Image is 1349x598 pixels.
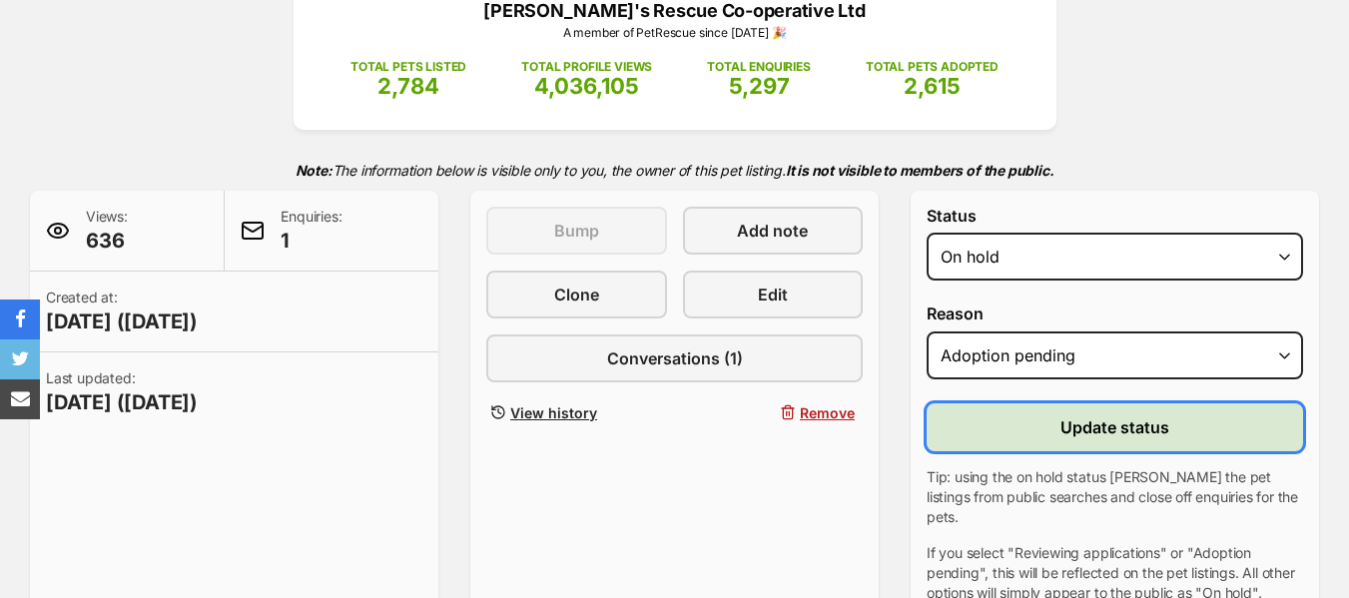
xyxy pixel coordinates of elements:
span: View history [510,402,597,423]
a: Add note [683,207,864,255]
strong: It is not visible to members of the public. [786,162,1054,179]
p: TOTAL PROFILE VIEWS [521,58,652,76]
span: Clone [554,283,599,306]
p: TOTAL PETS ADOPTED [866,58,999,76]
label: Status [927,207,1303,225]
span: 4,036,105 [534,73,639,99]
a: Conversations (1) [486,334,863,382]
span: Remove [800,402,855,423]
p: Last updated: [46,368,198,416]
button: Bump [486,207,667,255]
p: TOTAL ENQUIRIES [707,58,810,76]
a: Edit [683,271,864,318]
p: Created at: [46,288,198,335]
strong: Note: [296,162,333,179]
a: View history [486,398,667,427]
button: Remove [683,398,864,427]
span: Bump [554,219,599,243]
span: Add note [737,219,808,243]
span: 2,615 [904,73,961,99]
p: Tip: using the on hold status [PERSON_NAME] the pet listings from public searches and close off e... [927,467,1303,527]
span: 2,784 [377,73,439,99]
a: Clone [486,271,667,318]
span: Update status [1060,415,1169,439]
p: A member of PetRescue since [DATE] 🎉 [324,24,1026,42]
p: TOTAL PETS LISTED [350,58,466,76]
p: The information below is visible only to you, the owner of this pet listing. [30,150,1319,191]
p: Views: [86,207,128,255]
span: [DATE] ([DATE]) [46,388,198,416]
span: Conversations (1) [607,346,743,370]
span: [DATE] ([DATE]) [46,307,198,335]
span: 5,297 [729,73,790,99]
button: Update status [927,403,1303,451]
span: Edit [758,283,788,306]
label: Reason [927,304,1303,322]
p: Enquiries: [281,207,341,255]
span: 636 [86,227,128,255]
span: 1 [281,227,341,255]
